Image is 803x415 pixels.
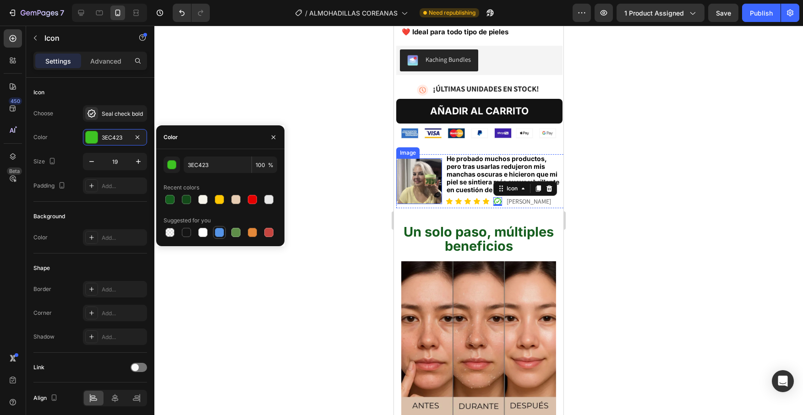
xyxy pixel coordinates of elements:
[394,26,563,415] iframe: Design area
[268,161,273,169] span: %
[164,183,199,192] div: Recent colors
[309,8,398,18] span: ALMOHADILLAS COREANAS
[102,182,145,190] div: Add...
[102,286,145,294] div: Add...
[33,333,55,341] div: Shadow
[33,363,44,372] div: Link
[60,7,64,18] p: 7
[164,216,211,225] div: Suggested for you
[44,32,122,43] p: Icon
[305,8,307,18] span: /
[102,333,145,341] div: Add...
[173,4,210,22] div: Undo/Redo
[33,309,52,317] div: Corner
[429,9,475,17] span: Need republishing
[772,370,794,392] div: Open Intercom Messenger
[102,110,145,118] div: Seal check bold
[102,234,145,242] div: Add...
[624,8,684,18] span: 1 product assigned
[45,56,71,66] p: Settings
[164,133,178,141] div: Color
[750,8,773,18] div: Publish
[9,97,22,105] div: 450
[90,56,121,66] p: Advanced
[33,180,67,192] div: Padding
[7,167,22,175] div: Beta
[33,88,44,97] div: Icon
[742,4,781,22] button: Publish
[33,109,53,118] div: Choose
[716,9,731,17] span: Save
[33,264,50,272] div: Shape
[184,156,251,173] input: Eg: FFFFFF
[33,392,60,404] div: Align
[617,4,705,22] button: 1 product assigned
[102,309,145,318] div: Add...
[33,233,48,242] div: Color
[33,156,58,168] div: Size
[33,212,65,221] div: Background
[7,236,162,390] img: image_demo.jpg
[33,133,48,141] div: Color
[33,285,51,293] div: Border
[102,134,128,142] div: 3EC423
[708,4,738,22] button: Save
[4,4,68,22] button: 7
